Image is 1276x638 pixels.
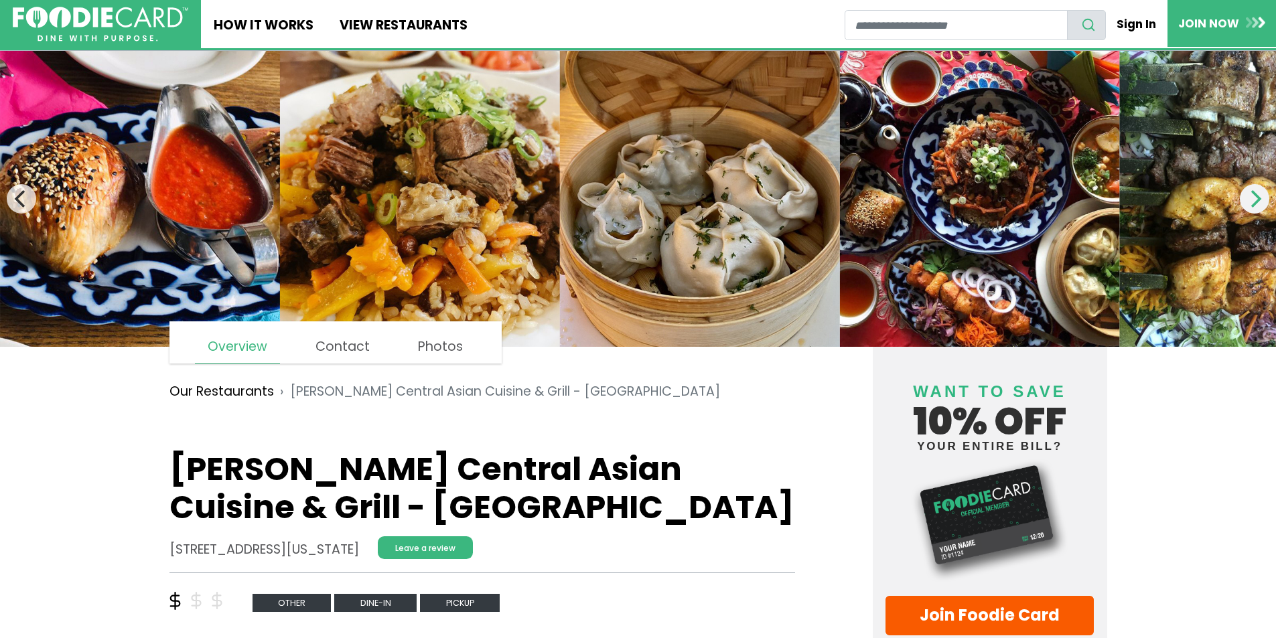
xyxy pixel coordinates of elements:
[274,382,720,402] li: [PERSON_NAME] Central Asian Cuisine & Grill - [GEOGRAPHIC_DATA]
[169,372,796,411] nav: breadcrumb
[845,10,1068,40] input: restaurant search
[169,321,502,364] nav: page links
[1240,184,1269,214] button: Next
[378,536,473,559] a: Leave a review
[420,592,500,611] a: Pickup
[169,382,274,402] a: Our Restaurants
[169,540,359,560] address: [STREET_ADDRESS][US_STATE]
[885,596,1094,635] a: Join Foodie Card
[405,331,476,363] a: Photos
[253,592,335,611] a: other
[334,592,420,611] a: Dine-in
[913,382,1066,400] span: Want to save
[169,450,796,527] h1: [PERSON_NAME] Central Asian Cuisine & Grill - [GEOGRAPHIC_DATA]
[885,441,1094,452] small: your entire bill?
[420,594,500,612] span: Pickup
[7,184,36,214] button: Previous
[885,366,1094,452] h4: 10% off
[1106,9,1167,39] a: Sign In
[1067,10,1106,40] button: search
[885,459,1094,582] img: Foodie Card
[334,594,417,612] span: Dine-in
[13,7,188,42] img: FoodieCard; Eat, Drink, Save, Donate
[303,331,382,363] a: Contact
[195,331,280,364] a: Overview
[253,594,332,612] span: other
